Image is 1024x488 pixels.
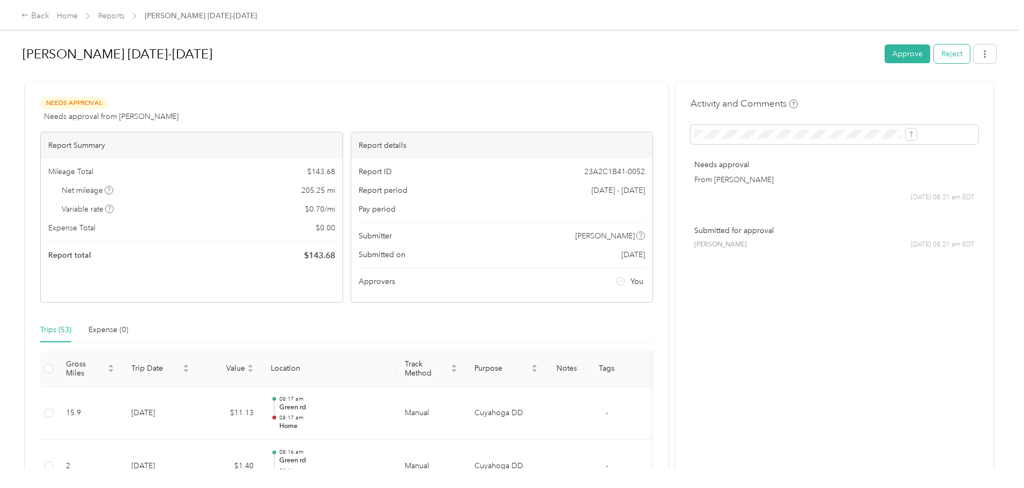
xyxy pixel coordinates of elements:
td: $11.13 [198,387,262,440]
h4: Activity and Comments [691,97,798,110]
button: Approve [885,44,930,63]
p: Green rd [279,456,388,466]
span: caret-up [108,363,114,369]
span: You [630,276,643,287]
p: From [PERSON_NAME] [694,174,975,185]
span: Variable rate [62,204,114,215]
iframe: Everlance-gr Chat Button Frame [964,428,1024,488]
span: caret-down [108,367,114,374]
p: 08:17 am [279,395,388,403]
div: Report details [351,132,653,159]
td: Manual [396,387,466,440]
th: Gross Miles [57,351,123,387]
span: 23A2C1B41-0052 [584,166,645,177]
span: caret-up [531,363,538,369]
p: 08:16 am [279,467,388,475]
span: Report period [359,185,407,196]
span: Report total [48,250,91,261]
span: [PERSON_NAME] [575,230,635,242]
span: Expense Total [48,222,95,234]
span: [DATE] 08:21 am EDT [911,193,975,202]
span: Trip Date [131,364,181,373]
p: 08:16 am [279,448,388,456]
span: Track Method [405,359,449,378]
span: caret-down [247,367,254,374]
h1: Amanda Mileage June-August 2025 [23,41,877,67]
span: Net mileage [62,185,114,196]
span: Submitted on [359,249,405,260]
span: $ 143.68 [307,166,335,177]
span: - [606,408,608,417]
div: Expense (0) [88,324,128,336]
th: Notes [546,351,587,387]
span: Report ID [359,166,392,177]
p: Submitted for approval [694,225,975,236]
span: Value [206,364,245,373]
div: Report Summary [41,132,343,159]
span: caret-down [531,367,538,374]
span: $ 143.68 [304,249,335,262]
div: Trips (53) [40,324,71,336]
div: Back [21,10,49,22]
span: Purpose [474,364,529,373]
span: Approvers [359,276,395,287]
a: Reports [98,11,124,20]
span: $ 0.70 / mi [305,204,335,215]
span: $ 0.00 [316,222,335,234]
span: caret-down [183,367,189,374]
th: Track Method [396,351,466,387]
span: [DATE] 08:21 am EDT [911,240,975,250]
span: [DATE] [621,249,645,260]
th: Purpose [466,351,546,387]
span: caret-up [451,363,457,369]
span: Submitter [359,230,392,242]
th: Location [262,351,396,387]
span: [PERSON_NAME] [694,240,747,250]
span: [PERSON_NAME] [DATE]-[DATE] [145,10,257,21]
p: Home [279,422,388,431]
span: - [606,461,608,470]
th: Trip Date [123,351,198,387]
span: Gross Miles [66,359,106,378]
span: Mileage Total [48,166,93,177]
button: Reject [934,44,970,63]
span: Needs approval from [PERSON_NAME] [44,111,179,122]
th: Value [198,351,262,387]
span: Needs Approval [40,97,108,109]
span: Pay period [359,204,396,215]
p: Needs approval [694,159,975,170]
a: Home [57,11,78,20]
span: caret-down [451,367,457,374]
span: caret-up [183,363,189,369]
p: 08:17 am [279,414,388,422]
td: [DATE] [123,387,198,440]
span: [DATE] - [DATE] [591,185,645,196]
span: 205.25 mi [301,185,335,196]
span: caret-up [247,363,254,369]
p: Green rd [279,403,388,412]
th: Tags [587,351,627,387]
td: 15.9 [57,387,123,440]
td: Cuyahoga DD [466,387,546,440]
